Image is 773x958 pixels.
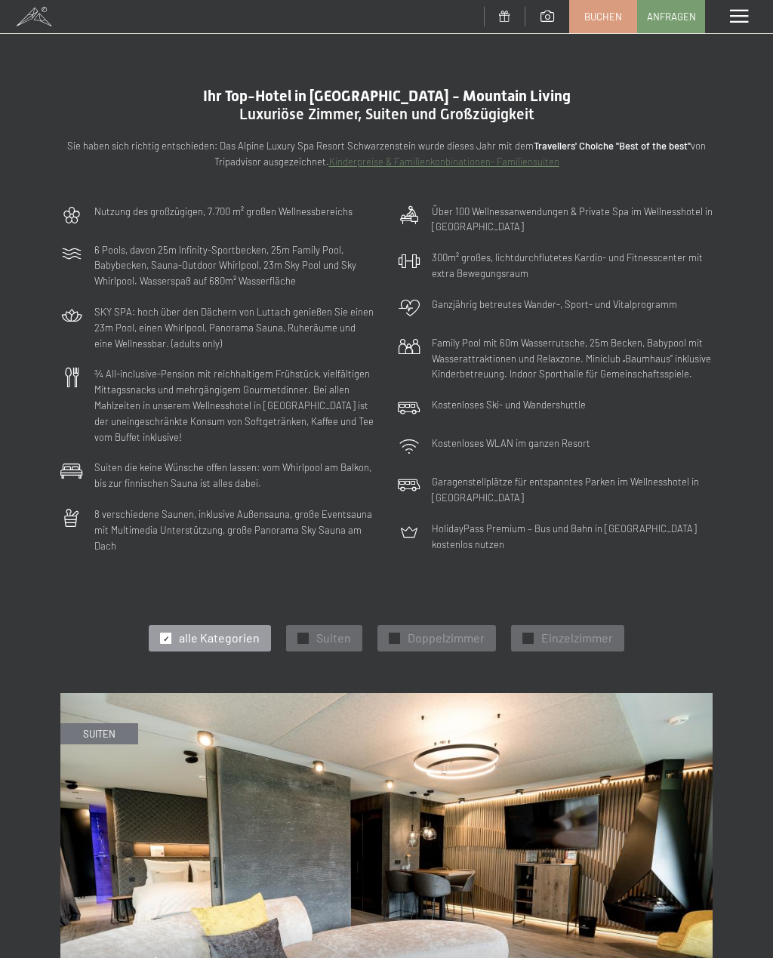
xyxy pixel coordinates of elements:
[242,516,366,531] span: Einwilligung Marketing*
[432,250,713,282] p: 300m² großes, lichtdurchflutetes Kardio- und Fitnesscenter mit extra Bewegungsraum
[584,10,622,23] span: Buchen
[534,140,691,152] strong: Travellers' Choiche "Best of the best"
[94,507,375,553] p: 8 verschiedene Saunen, inklusive Außensauna, große Eventsauna mit Multimedia Unterstützung, große...
[432,397,586,413] p: Kostenloses Ski- und Wandershuttle
[647,10,696,23] span: Anfragen
[392,633,398,644] span: ✓
[638,1,704,32] a: Anfragen
[432,204,713,236] p: Über 100 Wellnessanwendungen & Private Spa im Wellnesshotel in [GEOGRAPHIC_DATA]
[94,366,375,445] p: ¾ All-inclusive-Pension mit reichhaltigem Frühstück, vielfältigen Mittagssnacks und mehrgängigem ...
[432,297,677,313] p: Ganzjährig betreutes Wander-, Sport- und Vitalprogramm
[94,242,375,289] p: 6 Pools, davon 25m Infinity-Sportbecken, 25m Family Pool, Babybecken, Sauna-Outdoor Whirlpool, 23...
[60,694,713,703] a: Schwarzensteinsuite mit finnischer Sauna
[163,633,169,644] span: ✓
[60,138,713,170] p: Sie haben sich richtig entschieden: Das Alpine Luxury Spa Resort Schwarzenstein wurde dieses Jahr...
[239,105,534,123] span: Luxuriöse Zimmer, Suiten und Großzügigkeit
[94,204,353,220] p: Nutzung des großzügigen, 7.700 m² großen Wellnessbereichs
[432,335,713,382] p: Family Pool mit 60m Wasserrutsche, 25m Becken, Babypool mit Wasserattraktionen und Relaxzone. Min...
[541,630,613,646] span: Einzelzimmer
[525,633,531,644] span: ✓
[300,633,306,644] span: ✓
[432,436,590,451] p: Kostenloses WLAN im ganzen Resort
[432,521,713,553] p: HolidayPass Premium – Bus und Bahn in [GEOGRAPHIC_DATA] kostenlos nutzen
[408,630,485,646] span: Doppelzimmer
[432,474,713,506] p: Garagenstellplätze für entspanntes Parken im Wellnesshotel in [GEOGRAPHIC_DATA]
[179,630,260,646] span: alle Kategorien
[203,87,571,105] span: Ihr Top-Hotel in [GEOGRAPHIC_DATA] - Mountain Living
[329,156,559,168] a: Kinderpreise & Familienkonbinationen- Familiensuiten
[94,304,375,351] p: SKY SPA: hoch über den Dächern von Luttach genießen Sie einen 23m Pool, einen Whirlpool, Panorama...
[94,460,375,491] p: Suiten die keine Wünsche offen lassen: vom Whirlpool am Balkon, bis zur finnischen Sauna ist alle...
[570,1,636,32] a: Buchen
[316,630,351,646] span: Suiten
